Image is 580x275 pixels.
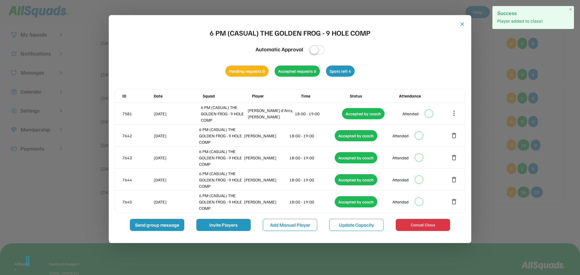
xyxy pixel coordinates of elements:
div: 6 PM (CASUAL) THE GOLDEN FROG - 9 HOLE COMP [199,192,243,211]
div: [DATE] [154,110,200,117]
div: [PERSON_NAME] [244,199,288,205]
div: 6 PM (CASUAL) THE GOLDEN FROG - 9 HOLE COMP [199,126,243,145]
button: Send group message [130,219,184,231]
h2: Success [497,11,569,16]
div: [PERSON_NAME] d'Arcy, [PERSON_NAME] [248,107,294,120]
div: Pending requests 0 [225,66,269,77]
div: Attended [392,155,409,161]
div: Attendance [399,93,447,99]
div: 7642 [122,133,153,139]
div: 6 PM (CASUAL) THE GOLDEN FROG - 9 HOLE COMP [210,27,370,38]
div: Automatic Approval [256,45,303,53]
div: [DATE] [154,155,198,161]
div: 18:00 - 19:00 [289,155,333,161]
button: Add Manual Player [263,219,317,231]
button: delete [450,176,458,183]
div: Time [301,93,349,99]
div: 18:00 - 19:00 [295,110,341,117]
div: Accepted requests 6 [275,66,320,77]
div: 6 PM (CASUAL) THE GOLDEN FROG - 9 HOLE COMP [199,148,243,167]
div: 18:00 - 19:00 [289,177,333,183]
div: Accepted by coach [335,152,377,163]
div: 6 PM (CASUAL) THE GOLDEN FROG - 9 HOLE COMP [199,170,243,189]
div: [PERSON_NAME] [244,133,288,139]
div: ID [122,93,153,99]
div: Attended [392,199,409,205]
button: delete [450,198,458,205]
div: Attended [392,133,409,139]
button: delete [450,154,458,161]
span: × [569,7,572,12]
div: 7643 [122,155,153,161]
div: Spots left 4 [326,66,355,77]
div: Attended [392,177,409,183]
div: Date [154,93,201,99]
div: 18:00 - 19:00 [289,133,333,139]
div: Accepted by coach [335,196,377,207]
div: 6 PM (CASUAL) THE GOLDEN FROG - 9 HOLE COMP [201,104,247,123]
div: Player [252,93,300,99]
p: Player added to class! [497,18,569,24]
div: 7581 [122,110,153,117]
div: [DATE] [154,133,198,139]
div: Accepted by coach [335,130,377,141]
div: 18:00 - 19:00 [289,199,333,205]
div: Accepted by coach [342,108,385,119]
div: [PERSON_NAME] [244,177,288,183]
button: delete [450,132,458,139]
div: Status [350,93,398,99]
div: 7645 [122,199,153,205]
button: Cancel Class [396,219,450,231]
div: Squad [203,93,250,99]
div: [PERSON_NAME] [244,155,288,161]
div: Accepted by coach [335,174,377,185]
button: close [459,21,465,27]
div: [DATE] [154,199,198,205]
button: Invite Players [196,219,251,231]
div: 7644 [122,177,153,183]
div: Attended [402,110,419,117]
button: Update Capacity [329,219,384,231]
div: [DATE] [154,177,198,183]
